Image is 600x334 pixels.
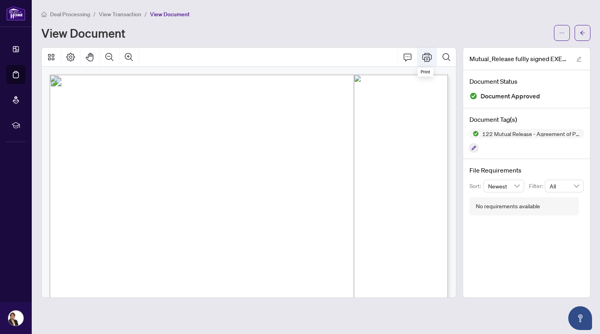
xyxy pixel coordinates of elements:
div: No requirements available [476,202,540,211]
img: Profile Icon [8,311,23,326]
li: / [93,10,96,19]
img: Status Icon [469,129,479,138]
p: Filter: [529,182,545,190]
span: View Transaction [99,11,141,18]
h1: View Document [41,27,125,39]
span: arrow-left [580,30,585,36]
h4: Document Tag(s) [469,115,584,124]
span: edit [576,56,582,62]
button: Open asap [568,306,592,330]
img: logo [6,6,25,21]
span: Newest [488,180,520,192]
li: / [144,10,147,19]
h4: Document Status [469,77,584,86]
p: Sort: [469,182,483,190]
span: Deal Processing [50,11,90,18]
span: Mutual_Release fullly signed EXECUTED.pdf [469,54,569,63]
span: 122 Mutual Release - Agreement of Purchase and Sale [479,131,584,136]
span: View Document [150,11,190,18]
img: Document Status [469,92,477,100]
h4: File Requirements [469,165,584,175]
span: home [41,12,47,17]
span: All [550,180,579,192]
span: ellipsis [559,30,565,36]
span: Document Approved [481,91,540,102]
